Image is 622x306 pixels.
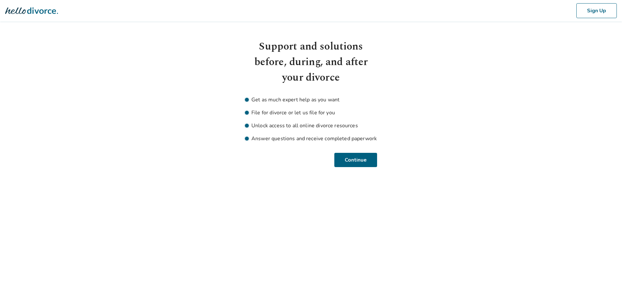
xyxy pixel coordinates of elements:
li: Get as much expert help as you want [245,96,377,104]
button: Sign Up [576,3,617,18]
button: Continue [334,153,377,167]
h1: Support and solutions before, during, and after your divorce [245,39,377,85]
li: File for divorce or let us file for you [245,109,377,117]
li: Answer questions and receive completed paperwork [245,135,377,142]
li: Unlock access to all online divorce resources [245,122,377,130]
